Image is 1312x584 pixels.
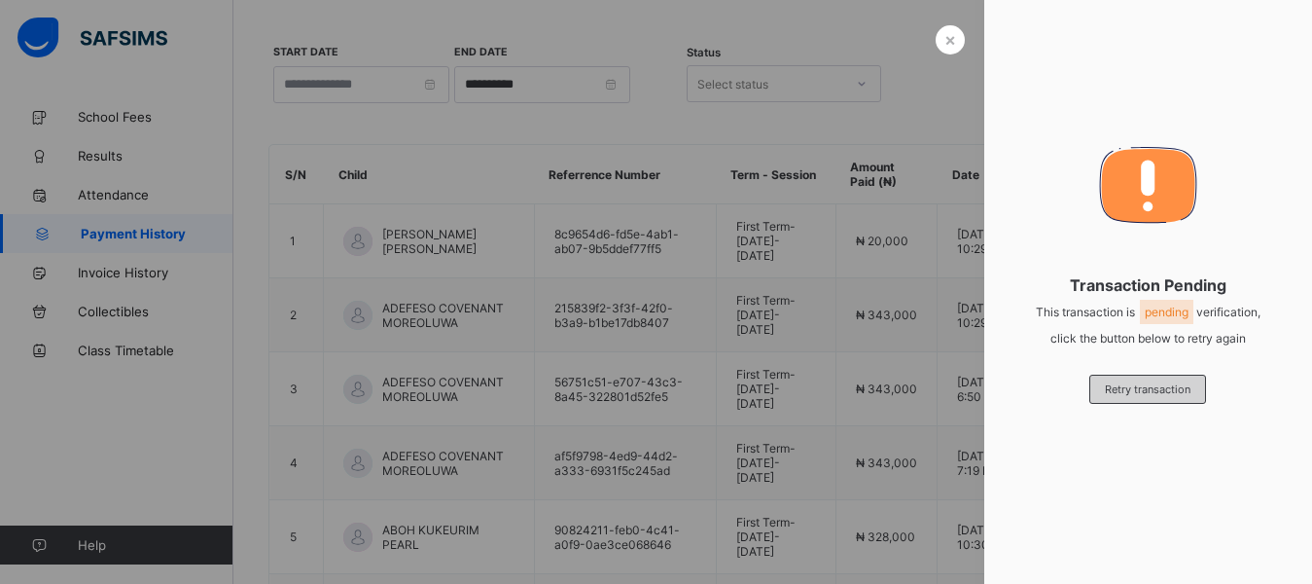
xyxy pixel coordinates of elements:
[1023,275,1273,295] span: Transaction
[1036,305,1260,319] span: This transaction is verification,
[1023,331,1273,346] span: click the button below to retry again
[944,29,956,50] span: ×
[1145,305,1188,319] span: pending
[1105,383,1190,396] span: Retry transaction
[1099,146,1197,224] img: pending_retry.d6b9d18173fada17f050dca759ac87b7.svg
[1164,275,1226,295] span: Pending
